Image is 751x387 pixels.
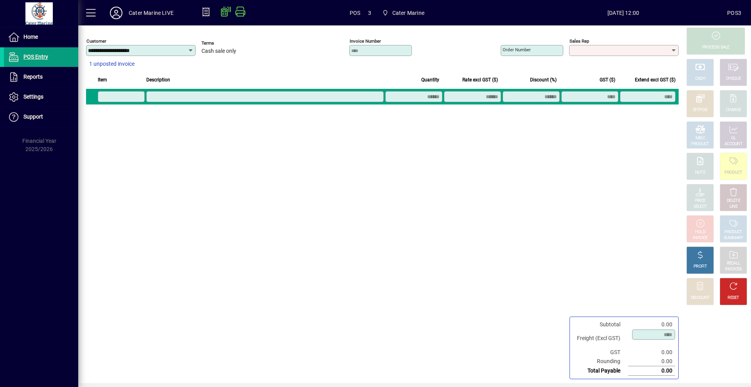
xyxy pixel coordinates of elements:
span: [DATE] 12:00 [519,7,727,19]
span: Item [98,76,107,84]
span: Quantity [421,76,439,84]
td: Freight (Excl GST) [573,329,628,348]
span: Cash sale only [201,48,236,54]
span: Settings [23,94,43,100]
button: Profile [104,6,129,20]
div: RESET [728,295,739,301]
td: GST [573,348,628,357]
a: Home [4,27,78,47]
td: Rounding [573,357,628,366]
button: 1 unposted invoice [86,57,138,71]
td: 0.00 [628,348,675,357]
a: Reports [4,67,78,87]
div: DELETE [727,198,740,204]
div: LINE [729,204,737,210]
div: CHEQUE [726,76,741,82]
td: 0.00 [628,320,675,329]
div: INVOICES [725,266,742,272]
mat-label: Order number [503,47,531,52]
div: SELECT [694,204,707,210]
div: ACCOUNT [724,141,742,147]
td: 0.00 [628,366,675,376]
span: Cater Marine [392,7,424,19]
span: Extend excl GST ($) [635,76,676,84]
mat-label: Customer [86,38,106,44]
span: Support [23,113,43,120]
div: DISCOUNT [691,295,710,301]
span: POS Entry [23,54,48,60]
div: PROCESS SALE [702,45,729,50]
div: PRODUCT [724,229,742,235]
div: EFTPOS [693,107,708,113]
div: INVOICE [693,235,707,241]
div: GL [731,135,736,141]
mat-label: Sales rep [570,38,589,44]
span: Discount (%) [530,76,557,84]
div: HOLD [695,229,705,235]
div: CASH [695,76,705,82]
div: RECALL [727,261,740,266]
td: Subtotal [573,320,628,329]
span: GST ($) [600,76,615,84]
span: 3 [368,7,371,19]
div: MISC [695,135,705,141]
span: Reports [23,74,43,80]
div: SUMMARY [724,235,743,241]
td: 0.00 [628,357,675,366]
a: Settings [4,87,78,107]
div: CHARGE [726,107,741,113]
span: Description [146,76,170,84]
div: POS3 [727,7,741,19]
div: PRODUCT [724,170,742,176]
span: Rate excl GST ($) [462,76,498,84]
span: Terms [201,41,248,46]
span: POS [350,7,361,19]
div: Cater Marine LIVE [129,7,174,19]
span: Cater Marine [379,6,428,20]
span: 1 unposted invoice [89,60,135,68]
span: Home [23,34,38,40]
div: PRICE [695,198,706,204]
div: PROFIT [694,264,707,270]
div: PRODUCT [691,141,709,147]
td: Total Payable [573,366,628,376]
mat-label: Invoice number [350,38,381,44]
a: Support [4,107,78,127]
div: NOTE [695,170,705,176]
